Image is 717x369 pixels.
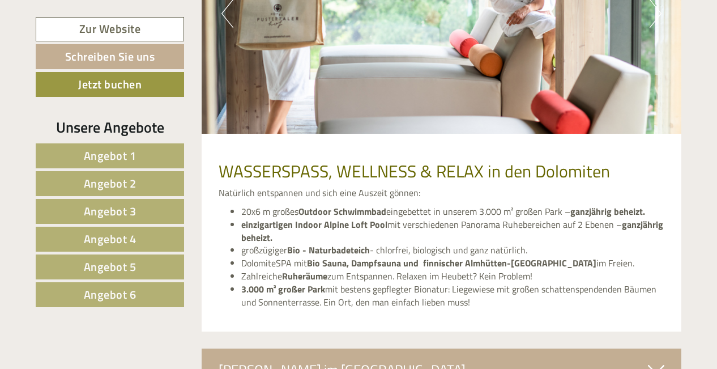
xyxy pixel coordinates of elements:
span: Angebot 5 [84,258,136,275]
strong: Outdoor Schwimmbad [298,205,386,218]
strong: Bio - Naturbadeteich [287,243,370,257]
li: DolomiteSPA mit im Freien. [241,257,665,270]
span: Angebot 3 [84,202,136,220]
div: Unsere Angebote [36,117,184,138]
li: mit bestens gepflegter Bionatur: Liegewiese mit großen schattenspendenden Bäumen und Sonnenterras... [241,283,665,309]
li: mit verschiedenen Panorama Ruhebereichen auf 2 Ebenen – [241,218,665,244]
span: Angebot 4 [84,230,136,248]
span: Angebot 2 [84,175,136,192]
strong: Bio Sauna, Dampfsauna und finnischer Almhütten-[GEOGRAPHIC_DATA] [307,256,596,270]
a: Zur Website [36,17,184,41]
strong: Ruheräume [282,269,327,283]
span: Angebot 6 [84,286,136,303]
a: Schreiben Sie uns [36,44,184,69]
strong: ganzjährig beheizt. [241,218,663,244]
strong: einzigartigen Indoor Alpine Loft Pool [241,218,387,231]
a: Jetzt buchen [36,72,184,97]
strong: 3.000 m² großer Park [241,282,325,296]
strong: ganzjährig beheizt. [570,205,645,218]
li: Zahlreiche zum Entspannen. Relaxen im Heubett? Kein Problem! [241,270,665,283]
span: WASSERSPASS, WELLNESS & RELAX in den Dolomiten [219,158,610,184]
span: Angebot 1 [84,147,136,164]
li: 20x6 m großes eingebettet in unserem 3.000 m² großen Park – [241,205,665,218]
li: großzügiger - chlorfrei, biologisch und ganz natürlich. [241,244,665,257]
p: Natürlich entspannen und sich eine Auszeit gönnen: [219,186,665,200]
